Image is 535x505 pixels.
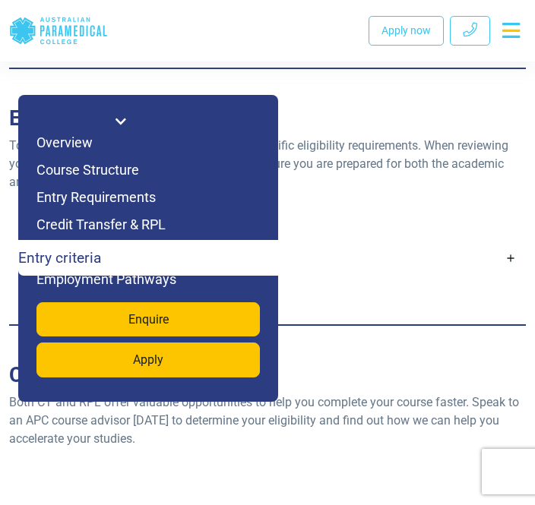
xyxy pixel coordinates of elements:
[18,240,517,276] a: Entry criteria
[369,16,444,46] a: Apply now
[9,137,526,191] p: To be admitted to this course, you must meet specific eligibility requirements. When reviewing yo...
[9,106,526,131] h2: Entry Requirements
[18,249,101,267] h4: Entry criteria
[9,6,108,55] a: Australian Paramedical College
[496,17,526,44] button: Toggle navigation
[9,362,526,387] h2: Credit Transfer & RPL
